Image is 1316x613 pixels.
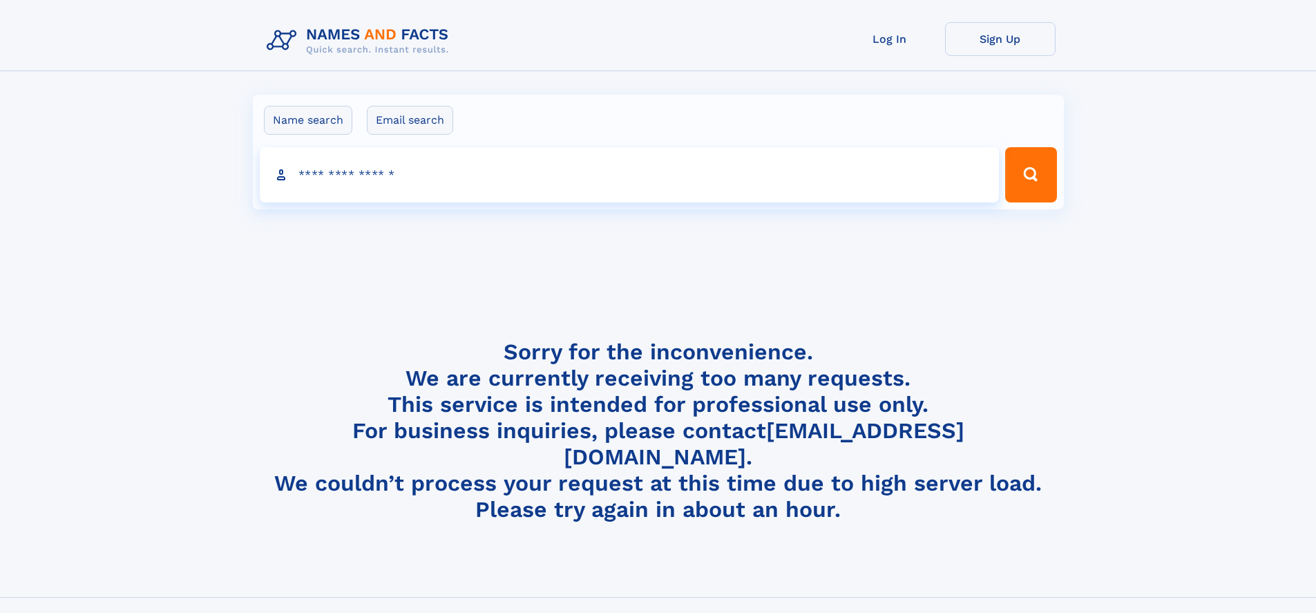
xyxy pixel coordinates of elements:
[261,22,460,59] img: Logo Names and Facts
[945,22,1056,56] a: Sign Up
[367,106,453,135] label: Email search
[1005,147,1056,202] button: Search Button
[564,417,964,470] a: [EMAIL_ADDRESS][DOMAIN_NAME]
[835,22,945,56] a: Log In
[260,147,1000,202] input: search input
[261,339,1056,523] h4: Sorry for the inconvenience. We are currently receiving too many requests. This service is intend...
[264,106,352,135] label: Name search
